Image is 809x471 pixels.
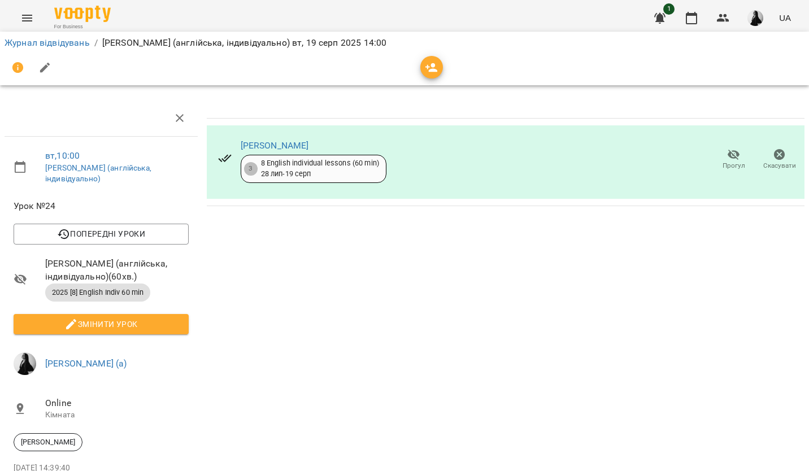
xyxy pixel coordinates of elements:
span: Online [45,396,189,410]
div: [PERSON_NAME] [14,433,82,451]
button: UA [775,7,795,28]
div: 8 English individual lessons (60 min) 28 лип - 19 серп [261,158,379,179]
span: For Business [54,23,111,30]
span: Урок №24 [14,199,189,213]
img: a8a45f5fed8cd6bfe970c81335813bd9.jpg [747,10,763,26]
a: [PERSON_NAME] (англійська, індивідуально) [45,163,151,184]
span: [PERSON_NAME] (англійська, індивідуально) ( 60 хв. ) [45,257,189,284]
span: Скасувати [763,161,796,171]
li: / [94,36,98,50]
button: Скасувати [756,144,802,176]
span: Змінити урок [23,317,180,331]
button: Прогул [711,144,756,176]
img: a8a45f5fed8cd6bfe970c81335813bd9.jpg [14,352,36,375]
img: Voopty Logo [54,6,111,22]
span: Прогул [723,161,745,171]
span: Попередні уроки [23,227,180,241]
a: [PERSON_NAME] (а) [45,358,127,369]
p: Кімната [45,409,189,421]
span: 2025 [8] English Indiv 60 min [45,287,150,298]
nav: breadcrumb [5,36,804,50]
button: Змінити урок [14,314,189,334]
p: [PERSON_NAME] (англійська, індивідуально) вт, 19 серп 2025 14:00 [102,36,386,50]
div: 3 [244,162,258,176]
a: Журнал відвідувань [5,37,90,48]
span: 1 [663,3,675,15]
button: Menu [14,5,41,32]
a: [PERSON_NAME] [241,140,309,151]
button: Попередні уроки [14,224,189,244]
a: вт , 10:00 [45,150,80,161]
span: [PERSON_NAME] [14,437,82,447]
span: UA [779,12,791,24]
